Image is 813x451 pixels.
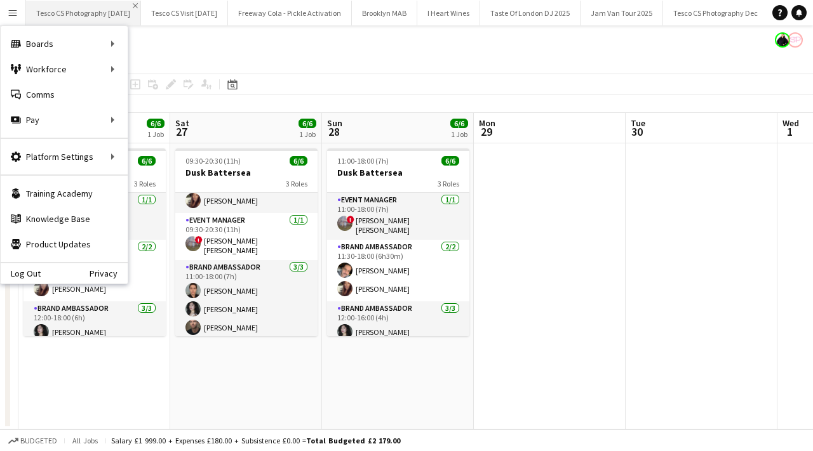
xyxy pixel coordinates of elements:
span: Wed [783,117,799,129]
span: 3 Roles [286,179,307,188]
a: Knowledge Base [1,206,128,232]
div: 1 Job [147,129,164,139]
app-card-role: Event Manager1/109:30-20:30 (11h)![PERSON_NAME] [PERSON_NAME] [175,213,318,260]
button: Jam Van Tour 2025 [581,1,663,25]
app-user-avatar: Soozy Peters [788,32,803,48]
span: ! [195,236,203,244]
h3: Dusk Battersea [327,167,469,178]
button: Brooklyn MAB [352,1,417,25]
app-card-role: Event Manager1/111:00-18:00 (7h)![PERSON_NAME] [PERSON_NAME] [327,193,469,240]
app-user-avatar: Danielle Ferguson [775,32,790,48]
span: Tue [631,117,645,129]
span: 3 Roles [134,179,156,188]
a: Product Updates [1,232,128,257]
app-card-role: Brand Ambassador2/211:30-18:00 (6h30m)[PERSON_NAME][PERSON_NAME] [327,240,469,301]
a: Log Out [1,268,41,278]
button: I Heart Wines [417,1,480,25]
span: 6/6 [147,119,165,128]
span: 6/6 [441,156,459,166]
span: 1 [781,124,799,139]
span: ! [347,216,354,223]
span: 6/6 [450,119,468,128]
div: Pay [1,107,128,133]
span: Total Budgeted £2 179.00 [306,436,400,445]
span: 6/6 [290,156,307,166]
span: 30 [629,124,645,139]
div: Workforce [1,56,128,82]
span: Sat [175,117,189,129]
app-job-card: 11:00-18:00 (7h)6/6Dusk Battersea3 RolesEvent Manager1/111:00-18:00 (7h)![PERSON_NAME] [PERSON_NA... [327,148,469,336]
button: Tesco CS Photography Dec [663,1,769,25]
app-job-card: 09:30-20:30 (11h)6/6Dusk Battersea3 RolesBrand Ambassador2/209:30-20:00 (10h30m)[PERSON_NAME][PER... [175,148,318,336]
span: 28 [325,124,342,139]
span: 3 Roles [438,179,459,188]
span: 09:30-20:30 (11h) [185,156,241,166]
span: 27 [173,124,189,139]
app-card-role: Brand Ambassador3/311:00-18:00 (7h)[PERSON_NAME][PERSON_NAME][PERSON_NAME] [175,260,318,340]
div: Salary £1 999.00 + Expenses £180.00 + Subsistence £0.00 = [111,436,400,445]
button: Budgeted [6,434,59,448]
button: Taste Of London DJ 2025 [480,1,581,25]
span: Mon [479,117,495,129]
h3: Dusk Battersea [175,167,318,178]
div: 1 Job [299,129,316,139]
button: Freeway Cola - Pickle Activation [228,1,352,25]
div: Boards [1,31,128,56]
span: 29 [477,124,495,139]
span: All jobs [70,436,100,445]
div: Platform Settings [1,144,128,169]
span: 6/6 [299,119,316,128]
a: Training Academy [1,181,128,206]
app-card-role: Brand Ambassador3/312:00-16:00 (4h)[PERSON_NAME] [327,301,469,381]
span: 6/6 [138,156,156,166]
a: Privacy [90,268,128,278]
button: Tesco CS Photography [DATE] [26,1,141,25]
span: 11:00-18:00 (7h) [337,156,389,166]
div: 1 Job [451,129,467,139]
button: Tesco CS Visit [DATE] [141,1,228,25]
span: Budgeted [20,436,57,445]
a: Comms [1,82,128,107]
span: Sun [327,117,342,129]
app-card-role: Brand Ambassador3/312:00-18:00 (6h)[PERSON_NAME] [24,301,166,381]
